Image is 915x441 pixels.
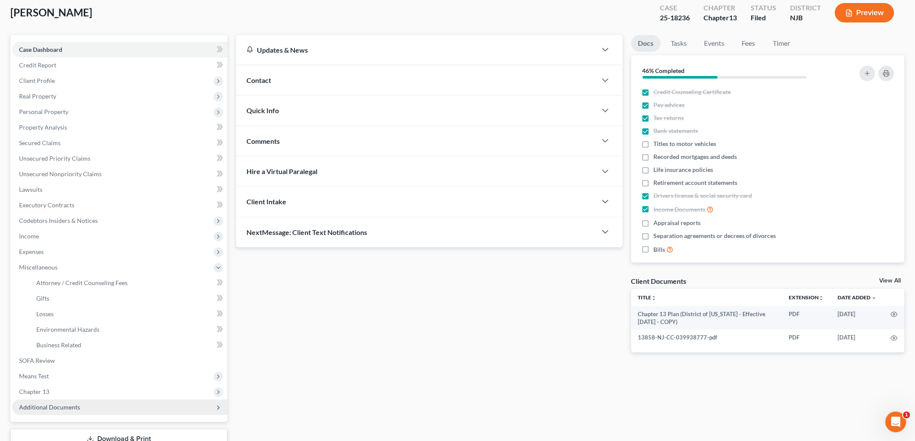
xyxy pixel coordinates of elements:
span: Expenses [19,248,44,255]
div: Chapter [704,3,737,13]
a: Credit Report [12,57,227,73]
span: Gifts [36,295,49,302]
span: Means Test [19,372,49,380]
span: Client Profile [19,77,55,84]
div: Case [660,3,690,13]
iframe: Intercom live chat [886,412,906,432]
div: Status [751,3,776,13]
span: Case Dashboard [19,46,62,53]
div: District [790,3,821,13]
span: SOFA Review [19,357,55,364]
span: Attorney / Credit Counseling Fees [36,279,128,286]
span: Credit Counseling Certificate [654,88,731,96]
span: 1 [903,412,910,419]
td: PDF [782,306,831,330]
span: Real Property [19,92,56,100]
strong: 46% Completed [643,67,685,74]
td: Chapter 13 Plan (District of [US_STATE] - Effective [DATE] - COPY) [631,306,783,330]
span: [PERSON_NAME] [10,6,92,19]
span: Chapter 13 [19,388,49,395]
a: Attorney / Credit Counseling Fees [29,275,227,291]
span: Appraisal reports [654,219,701,227]
a: Secured Claims [12,135,227,151]
a: Tasks [664,35,694,52]
a: Date Added expand_more [838,294,877,301]
a: Extensionunfold_more [789,294,824,301]
span: Titles to motor vehicles [654,140,717,148]
a: Timer [766,35,797,52]
span: Tax returns [654,114,684,122]
span: Retirement account statements [654,178,738,187]
span: Recorded mortgages and deeds [654,152,737,161]
div: Client Documents [631,276,687,286]
span: Drivers license & social security card [654,191,752,200]
span: Separation agreements or decrees of divorces [654,232,776,240]
a: Case Dashboard [12,42,227,57]
span: Executory Contracts [19,201,74,209]
a: Losses [29,306,227,322]
span: 13 [729,13,737,22]
td: 13858-NJ-CC-039938777-pdf [631,330,783,345]
div: Chapter [704,13,737,23]
span: Secured Claims [19,139,61,146]
span: Bank statements [654,127,698,135]
span: Credit Report [19,61,56,69]
a: Business Related [29,337,227,353]
span: Unsecured Priority Claims [19,155,90,162]
a: Executory Contracts [12,197,227,213]
span: Comments [246,137,280,145]
span: Environmental Hazards [36,326,99,333]
span: NextMessage: Client Text Notifications [246,228,367,236]
span: Life insurance policies [654,165,713,174]
div: Filed [751,13,776,23]
td: PDF [782,330,831,345]
span: Contact [246,76,271,84]
a: Unsecured Nonpriority Claims [12,166,227,182]
a: Unsecured Priority Claims [12,151,227,166]
td: [DATE] [831,330,884,345]
button: Preview [835,3,894,22]
span: Pay advices [654,101,685,109]
div: NJB [790,13,821,23]
a: Fees [735,35,763,52]
a: Gifts [29,291,227,306]
span: Bills [654,245,665,254]
span: Income Documents [654,205,706,214]
span: Lawsuits [19,186,42,193]
span: Losses [36,310,54,317]
span: Property Analysis [19,124,67,131]
a: Docs [631,35,661,52]
div: Updates & News [246,45,586,54]
a: View All [880,278,901,284]
a: Property Analysis [12,120,227,135]
span: Personal Property [19,108,68,115]
span: Client Intake [246,197,286,206]
span: Business Related [36,341,81,349]
a: SOFA Review [12,353,227,368]
span: Additional Documents [19,403,80,411]
i: unfold_more [652,295,657,301]
td: [DATE] [831,306,884,330]
i: expand_more [872,295,877,301]
span: Income [19,232,39,240]
span: Miscellaneous [19,263,58,271]
a: Lawsuits [12,182,227,197]
div: 25-18236 [660,13,690,23]
a: Events [697,35,732,52]
a: Environmental Hazards [29,322,227,337]
span: Hire a Virtual Paralegal [246,167,317,175]
span: Unsecured Nonpriority Claims [19,170,102,178]
a: Titleunfold_more [638,294,657,301]
span: Quick Info [246,106,279,114]
i: unfold_more [819,295,824,301]
span: Codebtors Insiders & Notices [19,217,98,224]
